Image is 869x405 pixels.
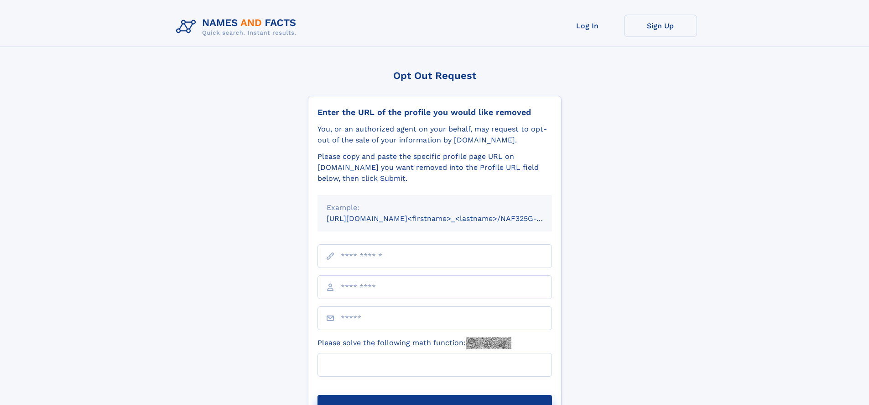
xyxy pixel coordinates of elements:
[317,124,552,146] div: You, or an authorized agent on your behalf, may request to opt-out of the sale of your informatio...
[317,337,511,349] label: Please solve the following math function:
[327,202,543,213] div: Example:
[551,15,624,37] a: Log In
[624,15,697,37] a: Sign Up
[172,15,304,39] img: Logo Names and Facts
[317,151,552,184] div: Please copy and paste the specific profile page URL on [DOMAIN_NAME] you want removed into the Pr...
[317,107,552,117] div: Enter the URL of the profile you would like removed
[308,70,562,81] div: Opt Out Request
[327,214,569,223] small: [URL][DOMAIN_NAME]<firstname>_<lastname>/NAF325G-xxxxxxxx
